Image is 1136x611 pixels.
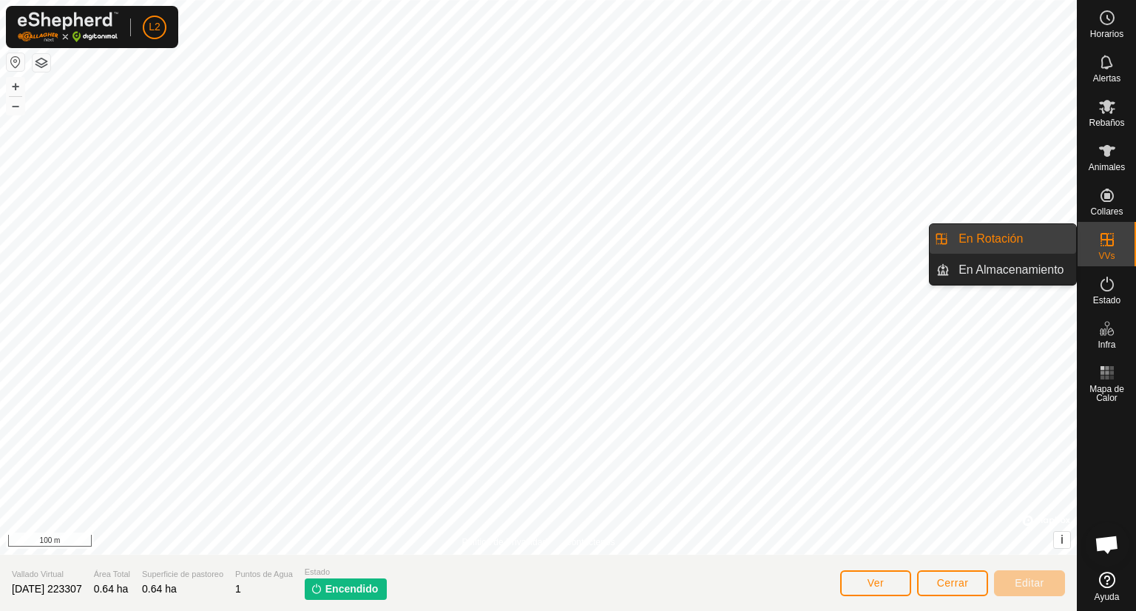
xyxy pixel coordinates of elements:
a: Contáctenos [565,536,615,549]
a: Ayuda [1078,566,1136,607]
button: Ver [840,570,911,596]
span: i [1061,533,1064,546]
span: Rebaños [1089,118,1124,127]
span: Puntos de Agua [235,568,293,581]
span: VVs [1098,252,1115,260]
button: Restablecer Mapa [7,53,24,71]
img: Logo Gallagher [18,12,118,42]
div: Chat abierto [1085,522,1129,567]
span: L2 [149,19,160,35]
a: En Almacenamiento [950,255,1076,285]
span: Ver [868,577,885,589]
span: Vallado Virtual [12,568,82,581]
li: En Almacenamiento [930,255,1076,285]
span: Animales [1089,163,1125,172]
button: + [7,78,24,95]
button: Cerrar [917,570,988,596]
span: Editar [1015,577,1044,589]
span: Mapa de Calor [1081,385,1132,402]
button: Capas del Mapa [33,54,50,72]
a: En Rotación [950,224,1076,254]
span: Encendido [325,581,379,597]
span: 0.64 ha [142,583,177,595]
span: En Almacenamiento [958,261,1064,279]
img: encender [311,583,322,595]
span: Infra [1098,340,1115,349]
span: Área Total [94,568,130,581]
span: Estado [1093,296,1120,305]
li: En Rotación [930,224,1076,254]
span: Superficie de pastoreo [142,568,223,581]
span: Cerrar [937,577,969,589]
button: Editar [994,570,1065,596]
a: Política de Privacidad [462,536,547,549]
button: – [7,97,24,115]
button: i [1054,532,1070,548]
span: Estado [305,566,388,578]
span: 0.64 ha [94,583,129,595]
span: [DATE] 223307 [12,583,82,595]
span: En Rotación [958,230,1023,248]
span: 1 [235,583,241,595]
span: Collares [1090,207,1123,216]
span: Horarios [1090,30,1123,38]
span: Alertas [1093,74,1120,83]
span: Ayuda [1095,593,1120,601]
